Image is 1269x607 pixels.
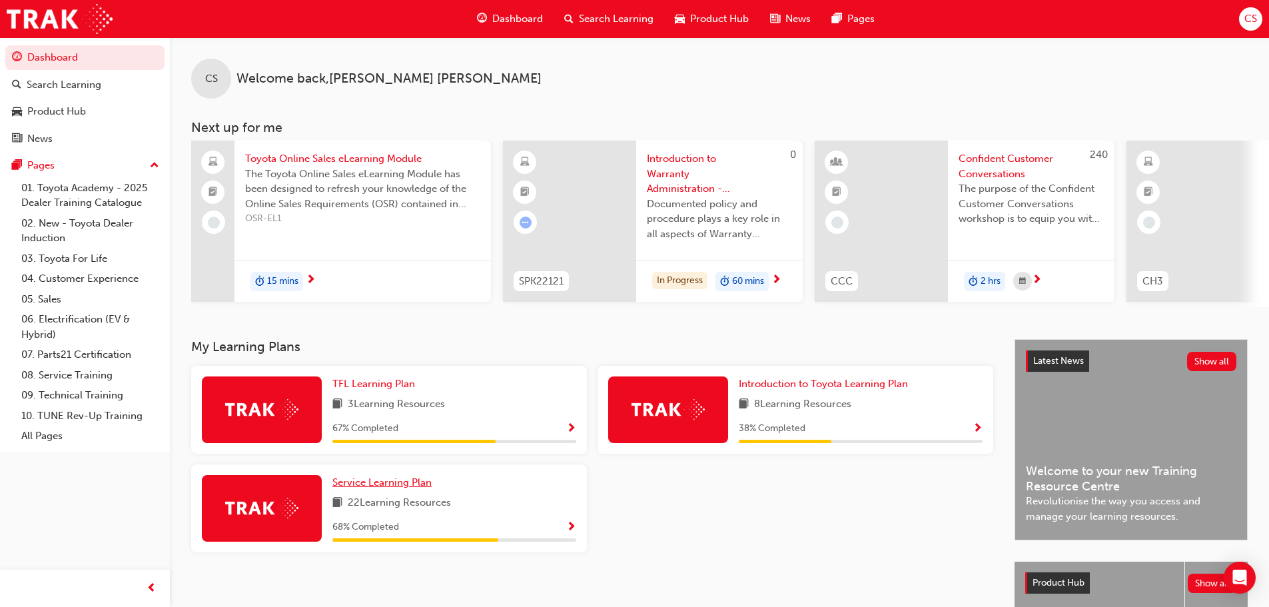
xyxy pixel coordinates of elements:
span: 240 [1090,149,1108,161]
span: Confident Customer Conversations [959,151,1104,181]
a: 01. Toyota Academy - 2025 Dealer Training Catalogue [16,178,165,213]
span: pages-icon [832,11,842,27]
span: duration-icon [255,273,264,291]
button: Show Progress [566,420,576,437]
span: CH3 [1142,274,1163,289]
span: The Toyota Online Sales eLearning Module has been designed to refresh your knowledge of the Onlin... [245,167,480,212]
a: 09. Technical Training [16,385,165,406]
div: Open Intercom Messenger [1224,562,1256,594]
div: Search Learning [27,77,101,93]
span: search-icon [12,79,21,91]
span: 8 Learning Resources [754,396,851,413]
span: car-icon [675,11,685,27]
img: Trak [225,498,298,518]
span: up-icon [150,157,159,175]
span: Latest News [1033,355,1084,366]
a: 06. Electrification (EV & Hybrid) [16,309,165,344]
a: Dashboard [5,45,165,70]
span: 2 hrs [981,274,1001,289]
span: news-icon [12,133,22,145]
span: news-icon [770,11,780,27]
h3: Next up for me [170,120,1269,135]
span: booktick-icon [832,184,841,201]
span: CCC [831,274,853,289]
a: 240CCCConfident Customer ConversationsThe purpose of the Confident Customer Conversations worksho... [815,141,1114,302]
span: learningResourceType_INSTRUCTOR_LED-icon [832,154,841,171]
span: calendar-icon [1019,273,1026,290]
span: guage-icon [12,52,22,64]
span: duration-icon [969,273,978,291]
a: All Pages [16,426,165,446]
span: learningRecordVerb_NONE-icon [831,217,843,229]
span: duration-icon [720,273,729,291]
a: 03. Toyota For Life [16,249,165,269]
span: News [785,11,811,27]
span: Product Hub [1033,577,1084,588]
span: next-icon [1032,275,1042,287]
span: 60 mins [732,274,764,289]
a: Product HubShow all [1025,572,1237,594]
span: learningRecordVerb_ATTEMPT-icon [520,217,532,229]
a: news-iconNews [759,5,821,33]
a: Product Hub [5,99,165,124]
button: Pages [5,153,165,178]
span: 15 mins [267,274,298,289]
span: pages-icon [12,160,22,172]
a: 08. Service Training [16,365,165,386]
button: Show Progress [566,519,576,536]
a: Service Learning Plan [332,475,437,490]
span: 22 Learning Resources [348,495,451,512]
button: Show all [1187,352,1237,371]
span: Welcome back , [PERSON_NAME] [PERSON_NAME] [236,71,542,87]
span: 3 Learning Resources [348,396,445,413]
span: The purpose of the Confident Customer Conversations workshop is to equip you with tools to commun... [959,181,1104,227]
span: book-icon [739,396,749,413]
a: 10. TUNE Rev-Up Training [16,406,165,426]
button: CS [1239,7,1262,31]
a: Latest NewsShow all [1026,350,1236,372]
span: Welcome to your new Training Resource Centre [1026,464,1236,494]
span: car-icon [12,106,22,118]
span: Toyota Online Sales eLearning Module [245,151,480,167]
a: 05. Sales [16,289,165,310]
span: prev-icon [147,580,157,597]
a: 07. Parts21 Certification [16,344,165,365]
a: Toyota Online Sales eLearning ModuleThe Toyota Online Sales eLearning Module has been designed to... [191,141,491,302]
img: Trak [632,399,705,420]
span: CS [1244,11,1257,27]
span: Service Learning Plan [332,476,432,488]
a: 0SPK22121Introduction to Warranty Administration - eLearningDocumented policy and procedure plays... [503,141,803,302]
span: 38 % Completed [739,421,805,436]
span: search-icon [564,11,574,27]
span: booktick-icon [209,184,218,201]
span: Revolutionise the way you access and manage your learning resources. [1026,494,1236,524]
span: learningResourceType_ELEARNING-icon [1144,154,1153,171]
a: TFL Learning Plan [332,376,420,392]
a: Trak [7,4,113,34]
span: TFL Learning Plan [332,378,415,390]
a: 04. Customer Experience [16,269,165,289]
span: Search Learning [579,11,653,27]
span: 68 % Completed [332,520,399,535]
a: Introduction to Toyota Learning Plan [739,376,913,392]
span: 67 % Completed [332,421,398,436]
a: search-iconSearch Learning [554,5,664,33]
h3: My Learning Plans [191,339,993,354]
button: Show all [1188,574,1238,593]
span: OSR-EL1 [245,211,480,227]
button: Show Progress [973,420,983,437]
span: learningResourceType_ELEARNING-icon [520,154,530,171]
button: DashboardSearch LearningProduct HubNews [5,43,165,153]
img: Trak [225,399,298,420]
span: SPK22121 [519,274,564,289]
span: learningRecordVerb_NONE-icon [208,217,220,229]
span: Show Progress [973,423,983,435]
div: News [27,131,53,147]
span: book-icon [332,495,342,512]
a: Latest NewsShow allWelcome to your new Training Resource CentreRevolutionise the way you access a... [1015,339,1248,540]
span: Introduction to Warranty Administration - eLearning [647,151,792,197]
span: laptop-icon [209,154,218,171]
span: Dashboard [492,11,543,27]
span: CS [205,71,218,87]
